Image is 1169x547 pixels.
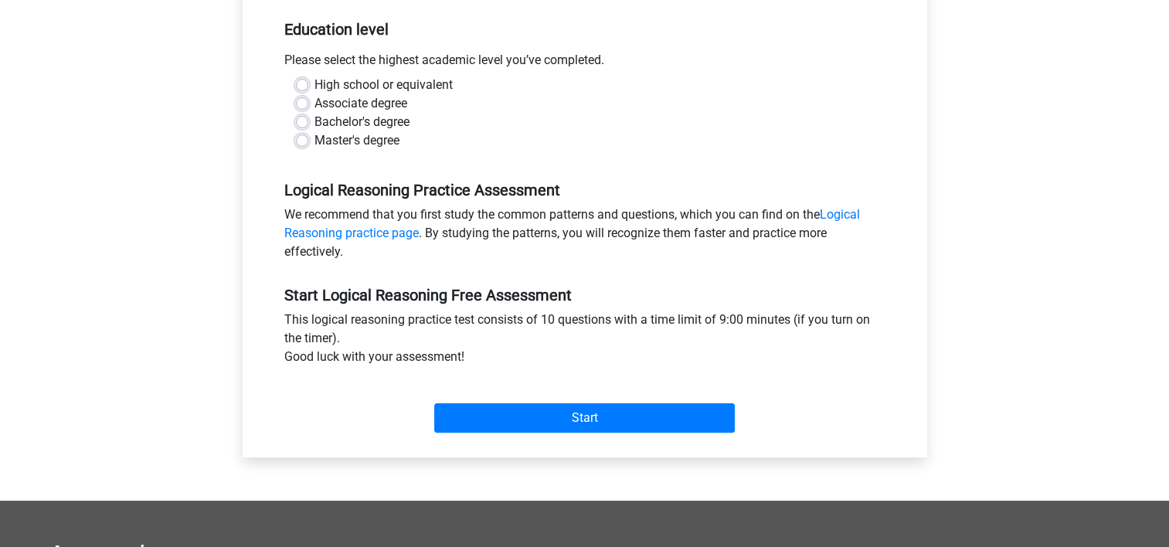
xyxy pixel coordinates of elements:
[273,311,897,372] div: This logical reasoning practice test consists of 10 questions with a time limit of 9:00 minutes (...
[284,286,885,304] h5: Start Logical Reasoning Free Assessment
[273,51,897,76] div: Please select the highest academic level you’ve completed.
[314,113,409,131] label: Bachelor's degree
[314,131,399,150] label: Master's degree
[273,206,897,267] div: We recommend that you first study the common patterns and questions, which you can find on the . ...
[284,181,885,199] h5: Logical Reasoning Practice Assessment
[314,76,453,94] label: High school or equivalent
[284,14,885,45] h5: Education level
[434,403,735,433] input: Start
[314,94,407,113] label: Associate degree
